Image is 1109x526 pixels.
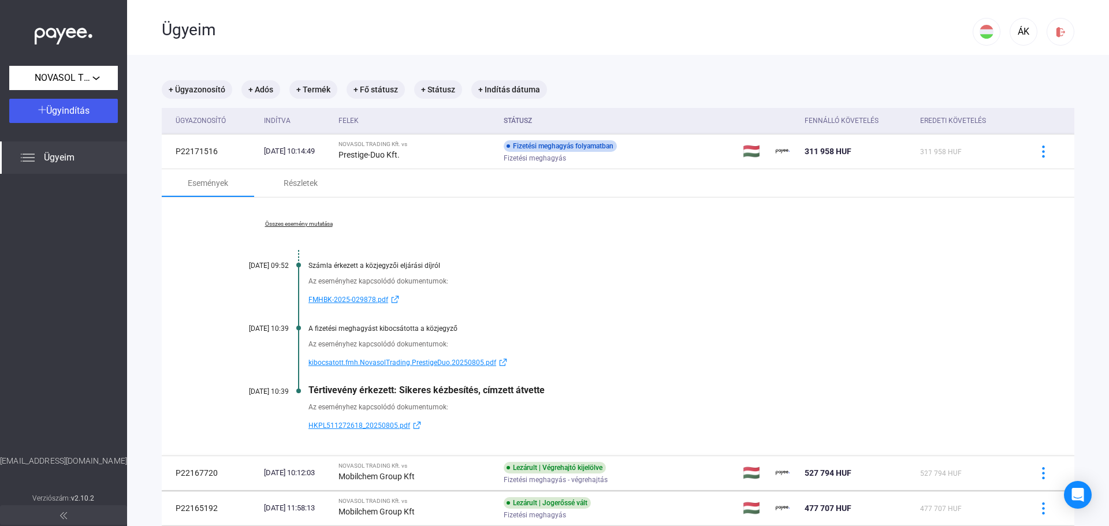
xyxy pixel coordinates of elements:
img: HU [980,25,993,39]
a: FMHBK-2025-029878.pdfexternal-link-blue [308,293,1017,307]
span: Ügyindítás [46,105,90,116]
div: [DATE] 09:52 [219,262,289,270]
a: Összes esemény mutatása [219,221,378,227]
img: plus-white.svg [38,106,46,114]
div: NOVASOL TRADING Kft. vs [338,141,494,148]
td: P22171516 [162,134,259,169]
span: HKPL511272618_20250805.pdf [308,419,410,432]
span: 477 707 HUF [920,505,962,513]
div: Eredeti követelés [920,114,986,128]
span: FMHBK-2025-029878.pdf [308,293,388,307]
img: more-blue [1037,502,1050,514]
div: ÁK [1014,25,1033,39]
div: Tértivevény érkezett: Sikeres kézbesítés, címzett átvette [308,385,1017,396]
a: HKPL511272618_20250805.pdfexternal-link-blue [308,419,1017,432]
button: more-blue [1031,461,1055,485]
span: 527 794 HUF [805,468,851,477]
mat-chip: + Státusz [414,80,462,99]
div: Lezárult | Jogerőssé vált [504,497,591,509]
th: Státusz [499,108,738,134]
div: Lezárult | Végrehajtó kijelölve [504,462,606,473]
div: [DATE] 10:39 [219,324,289,333]
div: Felek [338,114,494,128]
img: external-link-blue [410,421,424,430]
img: payee-logo [776,466,790,480]
div: [DATE] 10:39 [219,387,289,396]
div: Indítva [264,114,329,128]
td: P22165192 [162,491,259,525]
strong: Prestige-Duo Kft. [338,150,400,159]
div: Ügyazonosító [176,114,226,128]
span: 311 958 HUF [920,148,962,156]
div: Felek [338,114,359,128]
span: Fizetési meghagyás [504,508,566,522]
div: [DATE] 10:12:03 [264,467,329,479]
button: logout-red [1047,18,1074,46]
div: [DATE] 10:14:49 [264,146,329,157]
span: Ügyeim [44,151,75,165]
div: Részletek [284,176,318,190]
button: more-blue [1031,496,1055,520]
button: ÁK [1010,18,1037,46]
div: Az eseményhez kapcsolódó dokumentumok: [308,338,1017,350]
div: Indítva [264,114,291,128]
div: NOVASOL TRADING Kft. vs [338,498,494,505]
div: Az eseményhez kapcsolódó dokumentumok: [308,401,1017,413]
div: Fennálló követelés [805,114,879,128]
div: A fizetési meghagyást kibocsátotta a közjegyző [308,324,1017,333]
div: Ügyazonosító [176,114,255,128]
img: arrow-double-left-grey.svg [60,512,67,519]
strong: v2.10.2 [71,494,95,502]
span: NOVASOL TRADING Kft. [35,71,92,85]
strong: Mobilchem Group Kft [338,472,415,481]
button: HU [973,18,1000,46]
div: NOVASOL TRADING Kft. vs [338,462,494,469]
span: kibocsatott.fmh.NovasolTrading.PrestigeDuo.20250805.pdf [308,356,496,370]
img: payee-logo [776,144,790,158]
img: logout-red [1055,26,1067,38]
div: Open Intercom Messenger [1064,481,1092,509]
span: Fizetési meghagyás - végrehajtás [504,473,608,487]
strong: Mobilchem Group Kft [338,507,415,516]
div: Számla érkezett a közjegyzői eljárási díjról [308,262,1017,270]
div: Eredeti követelés [920,114,1017,128]
div: Események [188,176,228,190]
div: Fennálló követelés [805,114,911,128]
button: NOVASOL TRADING Kft. [9,66,118,90]
img: white-payee-white-dot.svg [35,21,92,45]
span: 477 707 HUF [805,503,851,513]
div: Ügyeim [162,20,973,40]
img: more-blue [1037,467,1050,479]
div: Fizetési meghagyás folyamatban [504,140,617,152]
img: more-blue [1037,146,1050,158]
img: external-link-blue [496,358,510,367]
div: [DATE] 11:58:13 [264,502,329,514]
img: external-link-blue [388,295,402,304]
span: Fizetési meghagyás [504,151,566,165]
button: Ügyindítás [9,99,118,123]
mat-chip: + Termék [289,80,337,99]
td: P22167720 [162,456,259,490]
div: Az eseményhez kapcsolódó dokumentumok: [308,275,1017,287]
span: 311 958 HUF [805,147,851,156]
mat-chip: + Fő státusz [347,80,405,99]
td: 🇭🇺 [738,134,771,169]
a: kibocsatott.fmh.NovasolTrading.PrestigeDuo.20250805.pdfexternal-link-blue [308,356,1017,370]
button: more-blue [1031,139,1055,163]
span: 527 794 HUF [920,469,962,477]
mat-chip: + Adós [241,80,280,99]
td: 🇭🇺 [738,456,771,490]
img: list.svg [21,151,35,165]
img: payee-logo [776,501,790,515]
mat-chip: + Indítás dátuma [471,80,547,99]
mat-chip: + Ügyazonosító [162,80,232,99]
td: 🇭🇺 [738,491,771,525]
